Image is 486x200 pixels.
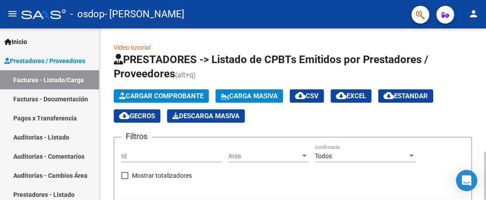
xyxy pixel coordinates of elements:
[221,92,278,100] span: Carga Masiva
[215,89,283,103] button: Carga Masiva
[331,89,371,103] button: EXCEL
[228,152,300,160] span: Area
[114,44,151,51] a: Video tutorial
[290,89,324,103] button: CSV
[456,170,477,191] div: Open Intercom Messenger
[295,92,319,100] span: CSV
[378,89,433,103] button: Estandar
[336,92,366,100] span: EXCEL
[70,4,104,24] span: - osdop
[167,109,245,123] button: Descarga Masiva
[295,90,306,101] mat-icon: cloud_download
[7,8,18,19] mat-icon: menu
[175,71,196,79] span: (alt+q)
[104,4,184,24] span: - [PERSON_NAME]
[383,92,428,100] span: Estandar
[119,92,203,100] span: Cargar Comprobante
[114,89,209,103] button: Cargar Comprobante
[119,110,130,121] mat-icon: cloud_download
[4,56,85,66] span: Prestadores / Proveedores
[167,109,245,123] app-download-masive: Descarga masiva de comprobantes (adjuntos)
[4,37,27,47] span: Inicio
[132,170,192,181] span: Mostrar totalizadores
[121,130,152,143] h3: Filtros
[468,8,479,19] mat-icon: person
[383,90,394,101] mat-icon: cloud_download
[114,109,160,123] button: Gecros
[172,112,239,120] span: Descarga Masiva
[119,112,155,120] span: Gecros
[336,90,347,101] mat-icon: cloud_download
[315,152,332,160] span: Todos
[114,53,428,80] span: PRESTADORES -> Listado de CPBTs Emitidos por Prestadores / Proveedores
